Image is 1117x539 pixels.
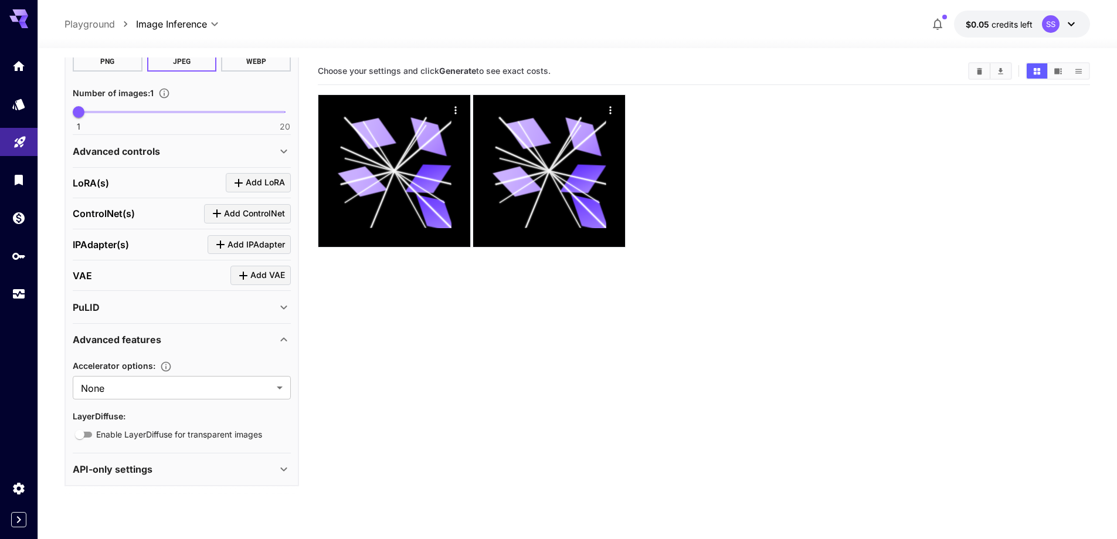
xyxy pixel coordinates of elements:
span: $0.05 [966,19,992,29]
p: PuLID [73,300,100,314]
span: Add LoRA [246,175,285,190]
div: API Keys [12,249,26,263]
span: Number of images : 1 [73,88,154,98]
p: Advanced features [73,333,161,347]
p: IPAdapter(s) [73,238,129,252]
p: API-only settings [73,462,152,476]
div: API-only settings [73,455,291,483]
button: Click to add LoRA [226,173,291,192]
button: Show images in list view [1068,63,1089,79]
div: Usage [12,287,26,301]
div: Wallet [12,211,26,225]
p: VAE [73,269,92,283]
span: Add ControlNet [224,206,285,221]
div: SS [1042,15,1060,33]
b: Generate [439,66,476,76]
div: Library [12,172,26,187]
span: credits left [992,19,1033,29]
button: $0.05SS [954,11,1090,38]
button: WEBP [221,52,291,72]
button: Advanced caching mechanisms to significantly speed up image generation by reducing redundant comp... [155,361,176,372]
span: None [81,381,272,395]
div: Show images in grid viewShow images in video viewShow images in list view [1026,62,1090,80]
div: Advanced features [73,326,291,354]
button: Click to add IPAdapter [208,235,291,255]
span: Image Inference [136,17,207,31]
button: Download All [990,63,1011,79]
div: Settings [12,481,26,496]
div: Actions [447,101,464,118]
span: Choose your settings and click to see exact costs. [318,66,551,76]
span: Add IPAdapter [228,238,285,252]
div: Clear ImagesDownload All [968,62,1012,80]
div: Models [12,97,26,111]
p: LoRA(s) [73,176,109,190]
div: PuLID [73,293,291,321]
p: Advanced controls [73,144,160,158]
span: 1 [77,121,80,133]
button: Show images in video view [1048,63,1068,79]
button: PNG [73,52,142,72]
nav: breadcrumb [64,17,136,31]
div: Home [12,59,26,73]
button: Specify how many images to generate in a single request. Each image generation will be charged se... [154,87,175,99]
p: ControlNet(s) [73,206,135,221]
button: Click to add VAE [230,266,291,285]
span: 20 [280,121,290,133]
span: Accelerator options : [73,361,155,371]
a: Playground [64,17,115,31]
div: $0.05 [966,18,1033,30]
div: Advanced controls [73,137,291,165]
div: Playground [13,131,27,145]
div: Actions [602,101,619,118]
button: Clear Images [969,63,990,79]
button: Show images in grid view [1027,63,1047,79]
button: Expand sidebar [11,512,26,527]
button: JPEG [147,52,217,72]
span: Add VAE [250,268,285,283]
span: Enable LayerDiffuse for transparent images [96,428,262,440]
span: LayerDiffuse : [73,411,125,421]
button: Click to add ControlNet [204,204,291,223]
